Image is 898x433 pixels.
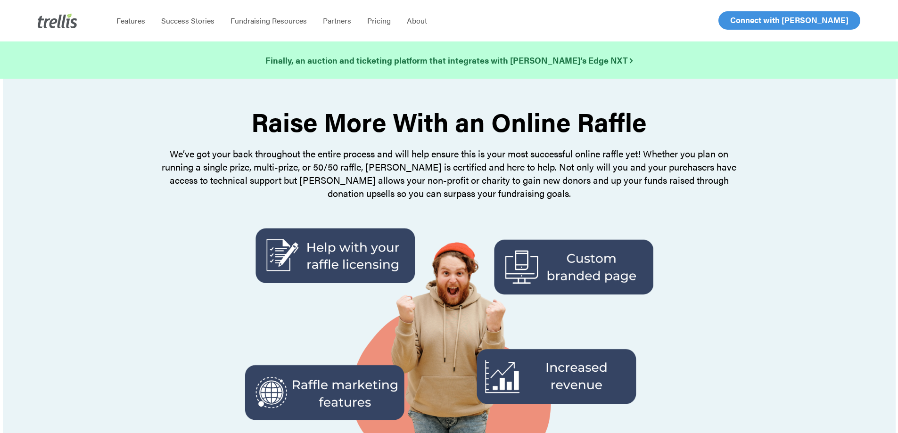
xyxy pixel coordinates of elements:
[323,15,351,26] span: Partners
[162,147,736,200] span: We’ve got your back throughout the entire process and will help ensure this is your most successf...
[153,16,222,25] a: Success Stories
[367,15,391,26] span: Pricing
[38,13,77,28] img: Trellis
[231,15,307,26] span: Fundraising Resources
[161,15,214,26] span: Success Stories
[265,54,633,67] a: Finally, an auction and ticketing platform that integrates with [PERSON_NAME]’s Edge NXT
[108,16,153,25] a: Features
[265,54,633,66] strong: Finally, an auction and ticketing platform that integrates with [PERSON_NAME]’s Edge NXT
[407,15,427,26] span: About
[222,16,315,25] a: Fundraising Resources
[718,11,860,30] a: Connect with [PERSON_NAME]
[315,16,359,25] a: Partners
[359,16,399,25] a: Pricing
[730,14,849,25] span: Connect with [PERSON_NAME]
[251,103,647,139] strong: Raise More With an Online Raffle
[399,16,435,25] a: About
[116,15,145,26] span: Features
